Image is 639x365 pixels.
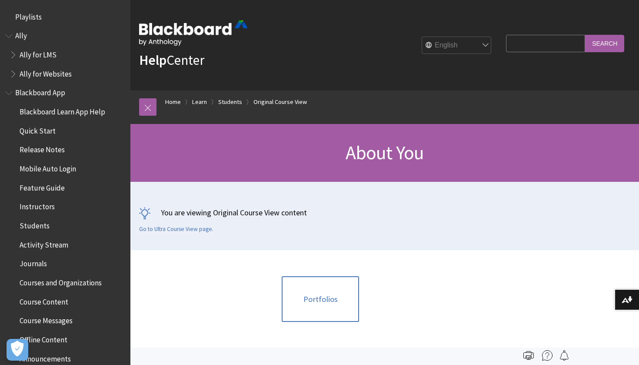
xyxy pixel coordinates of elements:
span: Course Messages [20,314,73,325]
span: Students [20,218,50,230]
span: Release Notes [20,143,65,154]
span: Mobile Auto Login [20,161,76,173]
a: HelpCenter [139,51,204,69]
span: Feature Guide [20,181,65,192]
span: Ally [15,29,27,40]
span: Blackboard Learn App Help [20,104,105,116]
span: Ally for Websites [20,67,72,78]
span: Course Content [20,295,68,306]
button: Open Preferences [7,339,28,361]
span: Announcements [20,352,71,363]
img: More help [542,350,552,361]
a: Portfolios [282,276,359,322]
a: Home [165,97,181,107]
a: Go to Ultra Course View page. [139,225,213,233]
img: Blackboard by Anthology [139,20,248,46]
strong: Help [139,51,166,69]
span: Instructors [20,200,55,211]
nav: Book outline for Playlists [5,10,125,24]
span: Blackboard App [15,86,65,97]
nav: Book outline for Anthology Ally Help [5,29,125,81]
span: Ally for LMS [20,47,57,59]
select: Site Language Selector [422,37,492,54]
span: Courses and Organizations [20,275,102,287]
span: Journals [20,257,47,268]
a: Students [218,97,242,107]
a: Original Course View [253,97,307,107]
input: Search [585,35,624,52]
span: Activity Stream [20,238,68,249]
span: Quick Start [20,124,56,135]
span: Offline Content [20,332,67,344]
img: Follow this page [559,350,569,361]
a: Learn [192,97,207,107]
span: Playlists [15,10,42,21]
img: Print [523,350,534,361]
p: You are viewing Original Course View content [139,207,630,218]
span: About You [346,141,424,164]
